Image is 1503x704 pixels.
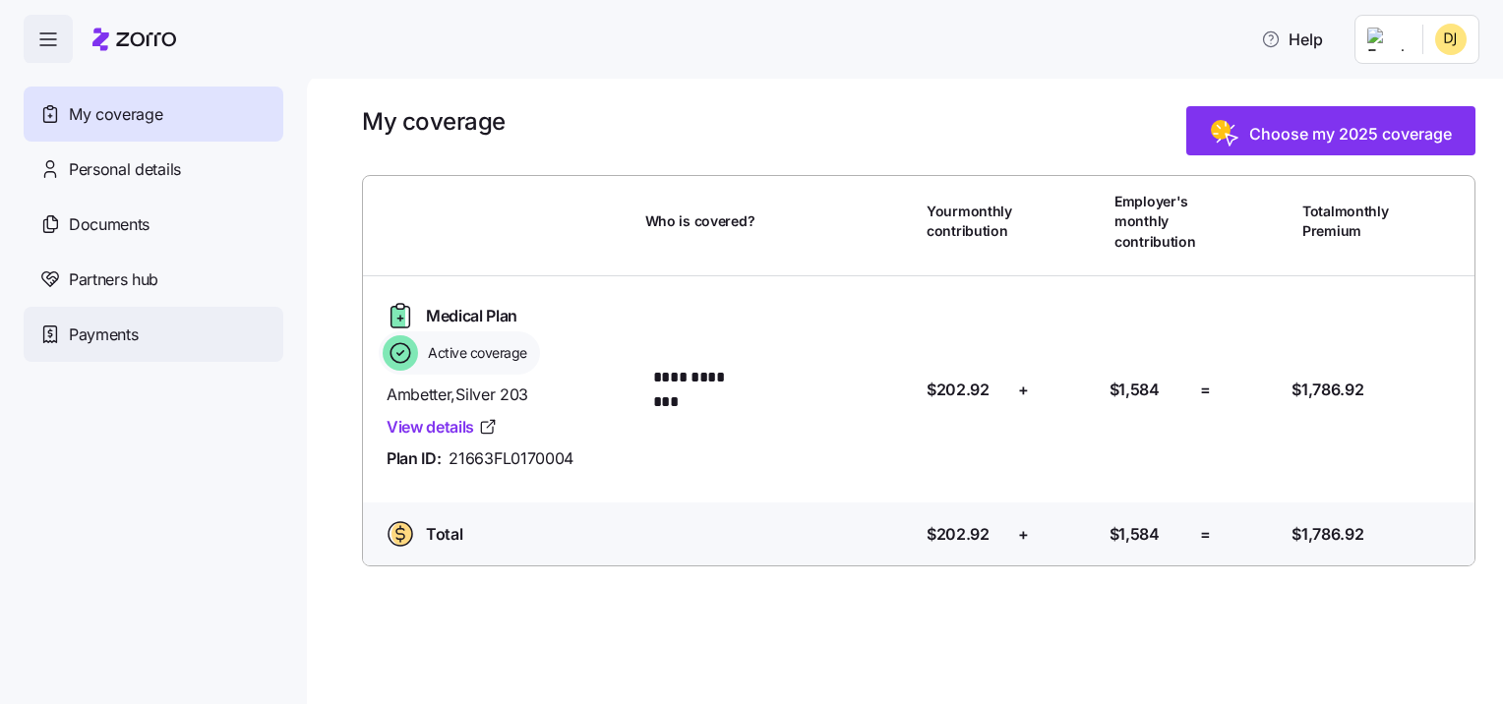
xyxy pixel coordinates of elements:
[69,267,158,292] span: Partners hub
[1435,24,1467,55] img: 4a29293c25c584b1cc50c3beb1ee060e
[1367,28,1407,51] img: Employer logo
[387,382,630,407] span: Ambetter , Silver 203
[1261,28,1323,51] span: Help
[645,211,755,231] span: Who is covered?
[69,157,181,182] span: Personal details
[422,343,527,363] span: Active coverage
[1200,522,1211,547] span: =
[1292,378,1363,402] span: $1,786.92
[1018,522,1029,547] span: +
[1200,378,1211,402] span: =
[1018,378,1029,402] span: +
[927,522,990,547] span: $202.92
[927,378,990,402] span: $202.92
[1249,122,1452,146] span: Choose my 2025 coverage
[69,323,138,347] span: Payments
[1302,202,1389,242] span: Total monthly Premium
[24,307,283,362] a: Payments
[1110,522,1160,547] span: $1,584
[69,212,150,237] span: Documents
[387,446,441,471] span: Plan ID:
[1245,20,1339,59] button: Help
[1292,522,1363,547] span: $1,786.92
[426,522,462,547] span: Total
[426,304,517,328] span: Medical Plan
[24,197,283,252] a: Documents
[927,202,1012,242] span: Your monthly contribution
[1110,378,1160,402] span: $1,584
[1186,106,1475,155] button: Choose my 2025 coverage
[387,415,498,440] a: View details
[449,446,573,471] span: 21663FL0170004
[24,142,283,197] a: Personal details
[24,252,283,307] a: Partners hub
[24,87,283,142] a: My coverage
[1114,192,1196,252] span: Employer's monthly contribution
[362,106,506,137] h1: My coverage
[69,102,162,127] span: My coverage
